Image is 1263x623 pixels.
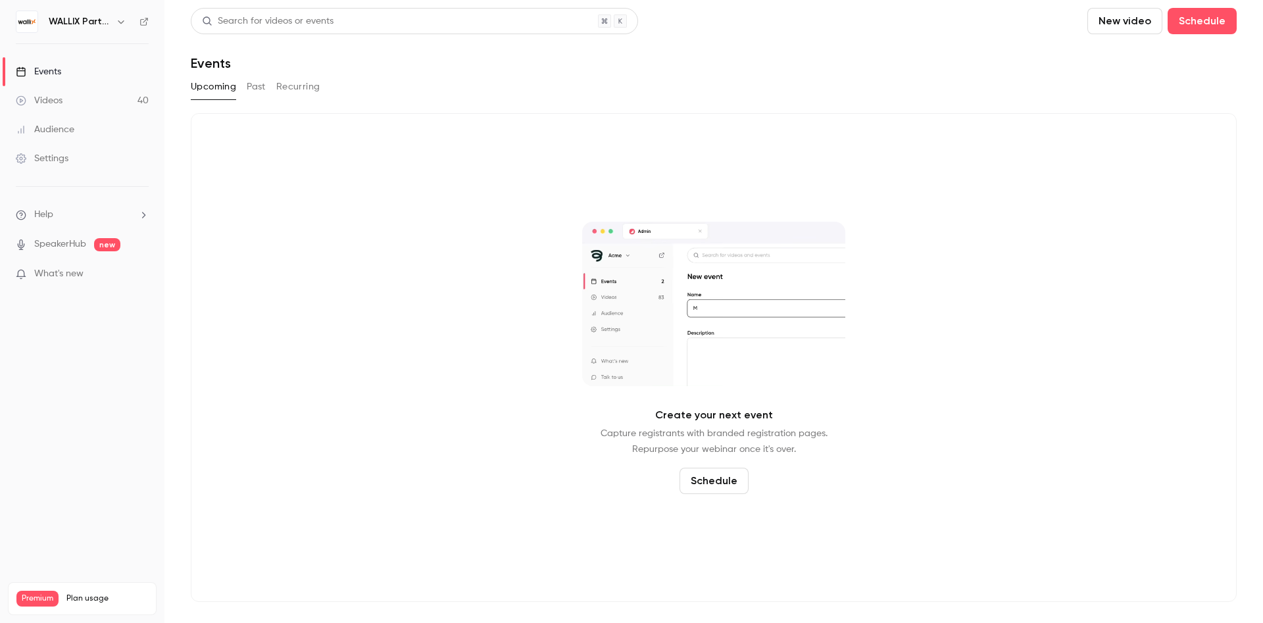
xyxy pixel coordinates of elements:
iframe: Noticeable Trigger [133,268,149,280]
h6: WALLIX Partners Channel [49,15,111,28]
a: SpeakerHub [34,237,86,251]
button: Upcoming [191,76,236,97]
div: Search for videos or events [202,14,334,28]
p: Create your next event [655,407,773,423]
span: new [94,238,120,251]
span: Help [34,208,53,222]
button: Recurring [276,76,320,97]
div: Audience [16,123,74,136]
img: WALLIX Partners Channel [16,11,37,32]
span: What's new [34,267,84,281]
div: Videos [16,94,62,107]
button: New video [1087,8,1162,34]
button: Schedule [680,468,749,494]
button: Past [247,76,266,97]
div: Events [16,65,61,78]
h1: Events [191,55,231,71]
div: Settings [16,152,68,165]
span: Premium [16,591,59,607]
p: Capture registrants with branded registration pages. Repurpose your webinar once it's over. [601,426,828,457]
button: Schedule [1168,8,1237,34]
li: help-dropdown-opener [16,208,149,222]
span: Plan usage [66,593,148,604]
